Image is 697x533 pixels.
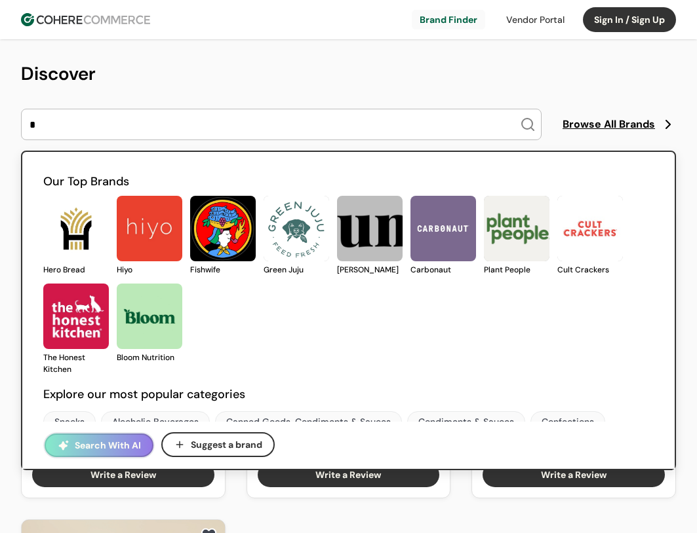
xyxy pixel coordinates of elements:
a: Canned Goods, Condiments & Sauces [215,411,402,432]
div: Snacks [54,415,85,429]
h2: Explore our most popular categories [43,386,654,403]
button: Write a Review [258,462,440,487]
a: Snacks [43,411,96,432]
button: Suggest a brand [161,432,275,457]
div: Confections [542,415,594,429]
span: Discover [21,62,96,86]
h2: Our Top Brands [43,173,654,191]
a: Condiments & Sauces [407,411,525,432]
button: Write a Review [32,462,214,487]
a: Alcoholic Beverages [101,411,210,432]
button: Write a Review [483,462,665,487]
div: Canned Goods, Condiments & Sauces [226,415,391,429]
span: Browse All Brands [563,117,655,132]
div: Condiments & Sauces [418,415,514,429]
img: Cohere Logo [21,13,150,26]
a: Confections [530,411,605,432]
a: Browse All Brands [563,117,676,132]
button: Search With AI [45,433,153,457]
div: Alcoholic Beverages [112,415,199,429]
button: Sign In / Sign Up [583,7,676,32]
